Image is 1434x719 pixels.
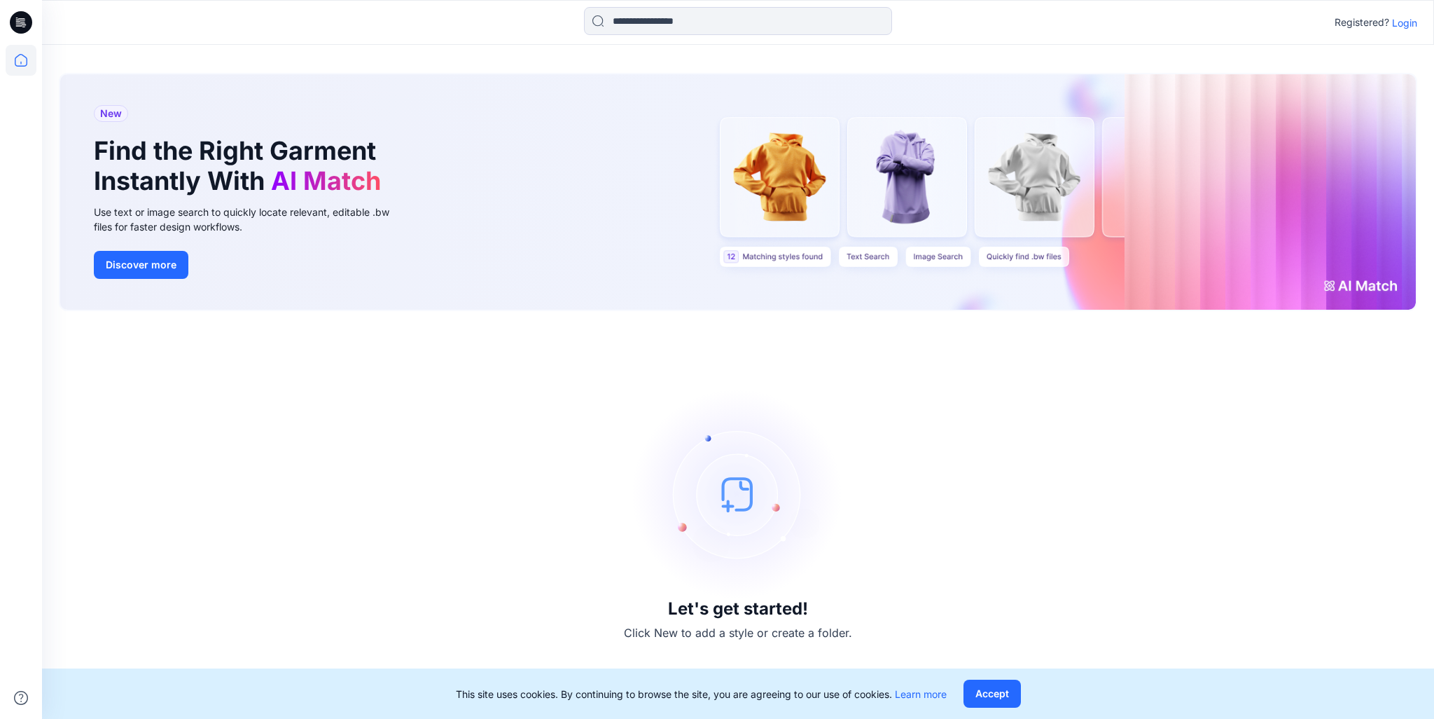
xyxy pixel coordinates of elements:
h1: Find the Right Garment Instantly With [94,136,388,196]
p: This site uses cookies. By continuing to browse the site, you are agreeing to our use of cookies. [456,687,947,701]
p: Click New to add a style or create a folder. [624,624,852,641]
span: New [100,105,122,122]
div: Use text or image search to quickly locate relevant, editable .bw files for faster design workflows. [94,205,409,234]
p: Login [1392,15,1417,30]
button: Accept [963,680,1021,708]
p: Registered? [1335,14,1389,31]
img: empty-state-image.svg [633,389,843,599]
h3: Let's get started! [668,599,808,619]
a: Learn more [895,688,947,700]
span: AI Match [271,165,381,196]
button: Discover more [94,251,188,279]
